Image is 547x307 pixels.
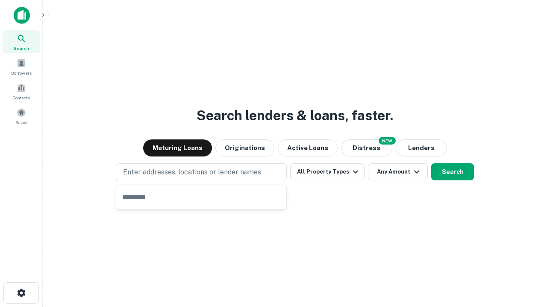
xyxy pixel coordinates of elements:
button: Active Loans [278,139,338,156]
span: Search [14,45,29,52]
button: Maturing Loans [143,139,212,156]
button: Enter addresses, locations or lender names [116,163,287,181]
span: Saved [15,119,28,126]
img: capitalize-icon.png [14,7,30,24]
button: Search distressed loans with lien and other non-mortgage details. [341,139,392,156]
iframe: Chat Widget [504,239,547,280]
button: Search [431,163,474,180]
a: Saved [3,104,40,127]
span: Contacts [13,94,30,101]
div: NEW [379,137,396,145]
span: Borrowers [11,70,32,76]
button: All Property Types [290,163,365,180]
a: Contacts [3,80,40,103]
a: Borrowers [3,55,40,78]
button: Lenders [396,139,447,156]
p: Enter addresses, locations or lender names [123,167,261,177]
button: Any Amount [368,163,428,180]
button: Originations [215,139,274,156]
a: Search [3,30,40,53]
h3: Search lenders & loans, faster. [197,105,393,126]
